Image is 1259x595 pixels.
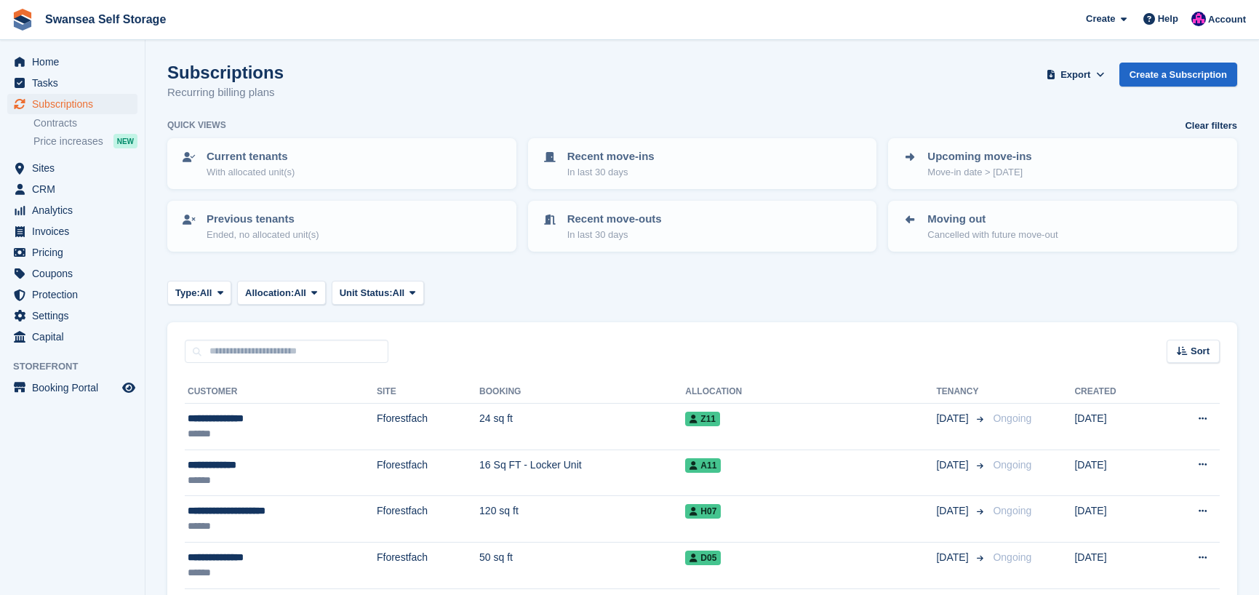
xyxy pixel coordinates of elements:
[1074,404,1158,450] td: [DATE]
[685,458,721,473] span: A11
[529,202,876,250] a: Recent move-outs In last 30 days
[1074,380,1158,404] th: Created
[993,459,1031,471] span: Ongoing
[32,158,119,178] span: Sites
[1158,12,1178,26] span: Help
[1060,68,1090,82] span: Export
[332,281,424,305] button: Unit Status: All
[479,450,685,496] td: 16 Sq FT - Locker Unit
[377,496,479,543] td: Fforestfach
[479,542,685,588] td: 50 sq ft
[567,148,655,165] p: Recent move-ins
[294,286,306,300] span: All
[245,286,294,300] span: Allocation:
[207,211,319,228] p: Previous tenants
[32,284,119,305] span: Protection
[1208,12,1246,27] span: Account
[7,263,137,284] a: menu
[237,281,326,305] button: Allocation: All
[32,94,119,114] span: Subscriptions
[1074,542,1158,588] td: [DATE]
[529,140,876,188] a: Recent move-ins In last 30 days
[377,404,479,450] td: Fforestfach
[167,63,284,82] h1: Subscriptions
[12,9,33,31] img: stora-icon-8386f47178a22dfd0bd8f6a31ec36ba5ce8667c1dd55bd0f319d3a0aa187defe.svg
[1074,496,1158,543] td: [DATE]
[927,228,1058,242] p: Cancelled with future move-out
[936,411,971,426] span: [DATE]
[936,503,971,519] span: [DATE]
[1119,63,1237,87] a: Create a Subscription
[936,550,971,565] span: [DATE]
[32,200,119,220] span: Analytics
[890,140,1236,188] a: Upcoming move-ins Move-in date > [DATE]
[7,327,137,347] a: menu
[685,412,720,426] span: Z11
[685,551,721,565] span: D05
[377,450,479,496] td: Fforestfach
[32,179,119,199] span: CRM
[33,133,137,149] a: Price increases NEW
[393,286,405,300] span: All
[936,458,971,473] span: [DATE]
[7,284,137,305] a: menu
[567,228,662,242] p: In last 30 days
[200,286,212,300] span: All
[33,116,137,130] a: Contracts
[169,140,515,188] a: Current tenants With allocated unit(s)
[1191,12,1206,26] img: Donna Davies
[167,84,284,101] p: Recurring billing plans
[1074,450,1158,496] td: [DATE]
[936,380,987,404] th: Tenancy
[993,505,1031,516] span: Ongoing
[890,202,1236,250] a: Moving out Cancelled with future move-out
[567,165,655,180] p: In last 30 days
[7,200,137,220] a: menu
[927,165,1031,180] p: Move-in date > [DATE]
[340,286,393,300] span: Unit Status:
[927,211,1058,228] p: Moving out
[993,551,1031,563] span: Ongoing
[32,73,119,93] span: Tasks
[120,379,137,396] a: Preview store
[207,148,295,165] p: Current tenants
[13,359,145,374] span: Storefront
[7,158,137,178] a: menu
[7,378,137,398] a: menu
[7,221,137,241] a: menu
[32,263,119,284] span: Coupons
[32,327,119,347] span: Capital
[927,148,1031,165] p: Upcoming move-ins
[207,165,295,180] p: With allocated unit(s)
[175,286,200,300] span: Type:
[377,542,479,588] td: Fforestfach
[7,73,137,93] a: menu
[479,380,685,404] th: Booking
[207,228,319,242] p: Ended, no allocated unit(s)
[32,52,119,72] span: Home
[479,404,685,450] td: 24 sq ft
[113,134,137,148] div: NEW
[185,380,377,404] th: Customer
[33,135,103,148] span: Price increases
[567,211,662,228] p: Recent move-outs
[1185,119,1237,133] a: Clear filters
[32,378,119,398] span: Booking Portal
[7,242,137,263] a: menu
[1044,63,1108,87] button: Export
[39,7,172,31] a: Swansea Self Storage
[32,221,119,241] span: Invoices
[479,496,685,543] td: 120 sq ft
[685,504,721,519] span: H07
[1086,12,1115,26] span: Create
[32,306,119,326] span: Settings
[167,281,231,305] button: Type: All
[993,412,1031,424] span: Ongoing
[32,242,119,263] span: Pricing
[7,52,137,72] a: menu
[1191,344,1210,359] span: Sort
[7,306,137,326] a: menu
[7,179,137,199] a: menu
[377,380,479,404] th: Site
[685,380,936,404] th: Allocation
